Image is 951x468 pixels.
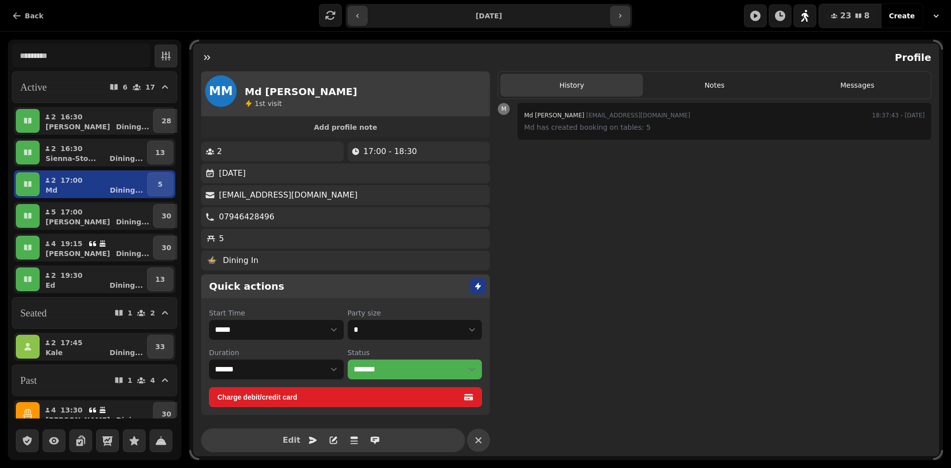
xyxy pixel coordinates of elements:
[51,175,56,185] p: 2
[60,270,83,280] p: 19:30
[209,308,344,318] label: Start Time
[147,172,173,196] button: 5
[42,267,145,291] button: 219:30EdDining...
[4,6,52,26] button: Back
[348,348,482,358] label: Status
[156,274,165,284] p: 13
[364,146,417,157] p: 17:00 - 18:30
[51,270,56,280] p: 2
[46,154,96,163] p: Sienna-Sto...
[259,100,267,107] span: st
[219,189,358,201] p: [EMAIL_ADDRESS][DOMAIN_NAME]
[51,405,56,415] p: 4
[20,80,47,94] h2: Active
[153,109,179,133] button: 28
[60,175,83,185] p: 17:00
[786,74,929,97] button: Messages
[147,335,173,359] button: 33
[51,207,56,217] p: 5
[524,121,925,133] p: Md has created booking on tables: 5
[219,233,224,245] p: 5
[153,236,179,260] button: 30
[147,141,173,164] button: 13
[524,109,690,121] div: [EMAIL_ADDRESS][DOMAIN_NAME]
[42,109,151,133] button: 216:30[PERSON_NAME]Dining...
[20,306,47,320] h2: Seated
[51,144,56,154] p: 2
[161,211,171,221] p: 30
[60,239,83,249] p: 19:15
[116,217,149,227] p: Dining ...
[46,185,57,195] p: Md
[46,415,110,425] p: [PERSON_NAME]
[161,409,171,419] p: 30
[51,112,56,122] p: 2
[20,373,37,387] h2: Past
[245,85,357,99] h2: Md [PERSON_NAME]
[46,280,55,290] p: Ed
[116,122,149,132] p: Dining ...
[146,84,155,91] p: 17
[889,12,915,19] span: Create
[153,204,179,228] button: 30
[116,249,149,259] p: Dining ...
[156,342,165,352] p: 33
[46,348,63,358] p: Kale
[819,4,881,28] button: 238
[207,255,217,266] p: 🍲
[209,85,233,97] span: MM
[209,348,344,358] label: Duration
[213,124,478,131] span: Add profile note
[128,310,133,316] p: 1
[209,279,284,293] h2: Quick actions
[255,100,259,107] span: 1
[60,112,83,122] p: 16:30
[60,338,83,348] p: 17:45
[110,185,143,195] p: Dining ...
[643,74,786,97] button: Notes
[840,12,851,20] span: 23
[286,436,298,444] span: Edit
[500,74,643,97] button: History
[524,112,584,119] span: Md [PERSON_NAME]
[161,116,171,126] p: 28
[219,211,274,223] p: 07946428496
[348,308,482,318] label: Party size
[219,167,246,179] p: [DATE]
[217,146,222,157] p: 2
[153,402,179,426] button: 30
[42,335,145,359] button: 217:45KaleDining...
[60,405,83,415] p: 13:30
[60,207,83,217] p: 17:00
[501,106,506,112] span: M
[12,364,177,396] button: Past14
[223,255,259,266] p: Dining In
[25,12,44,19] span: Back
[109,154,143,163] p: Dining ...
[881,4,923,28] button: Create
[209,387,482,407] button: Charge debit/credit card
[156,148,165,157] p: 13
[864,12,870,20] span: 8
[51,338,56,348] p: 2
[116,415,149,425] p: Dining ...
[42,402,151,426] button: 413:30[PERSON_NAME]Dining...
[282,430,302,450] button: Edit
[12,297,177,329] button: Seated12
[217,394,462,401] span: Charge debit/credit card
[872,109,925,121] time: 18:37:43 - [DATE]
[150,310,155,316] p: 2
[158,179,163,189] p: 5
[128,377,133,384] p: 1
[42,141,145,164] button: 216:30Sienna-Sto...Dining...
[60,144,83,154] p: 16:30
[46,249,110,259] p: [PERSON_NAME]
[255,99,282,108] p: visit
[42,236,151,260] button: 419:15[PERSON_NAME]Dining...
[150,377,155,384] p: 4
[161,243,171,253] p: 30
[42,172,145,196] button: 217:00MdDining...
[147,267,173,291] button: 13
[12,71,177,103] button: Active617
[123,84,128,91] p: 6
